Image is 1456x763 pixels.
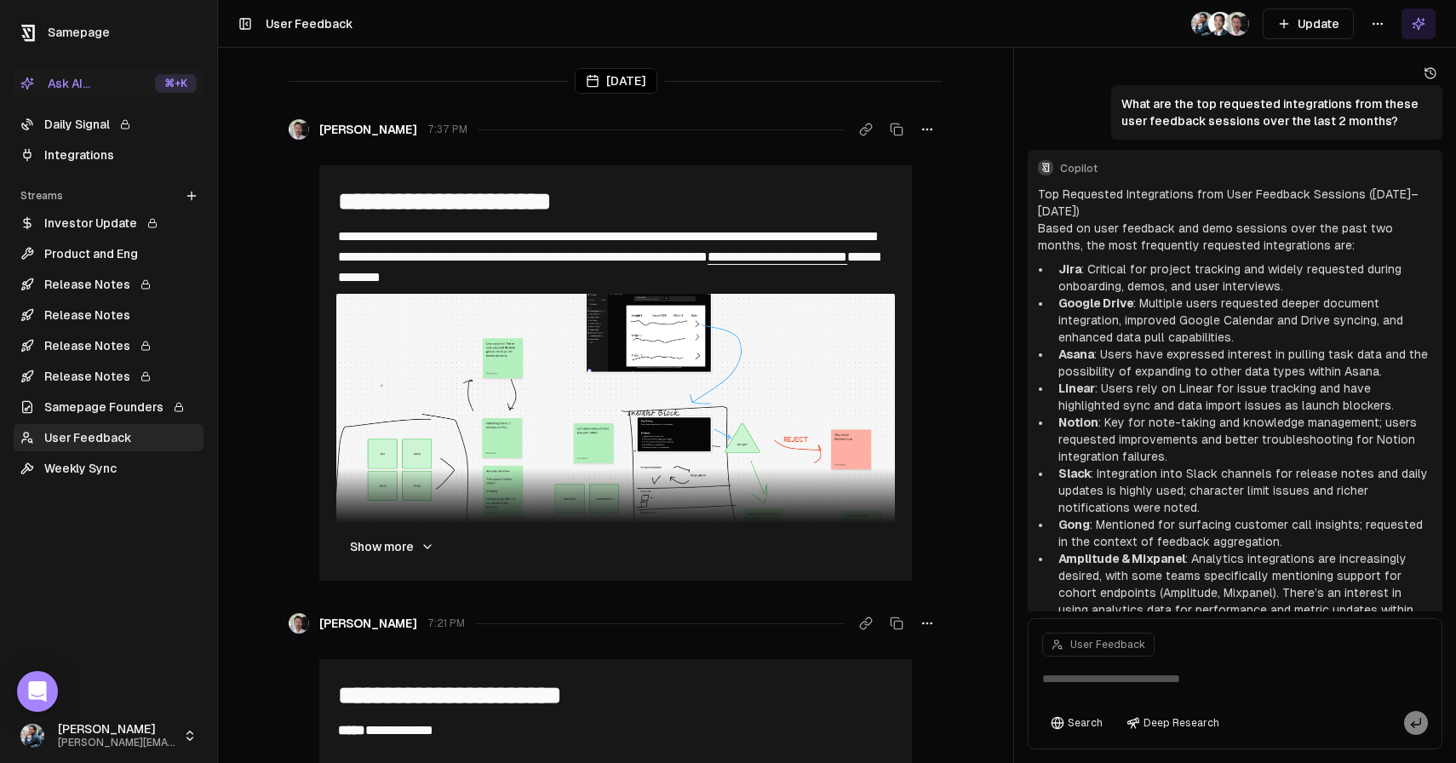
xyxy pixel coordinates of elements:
[1058,381,1095,395] strong: Linear
[17,671,58,712] div: Open Intercom Messenger
[20,75,90,92] div: Ask AI...
[14,424,203,451] a: User Feedback
[14,182,203,209] div: Streams
[1058,518,1090,531] strong: Gong
[1118,711,1228,735] button: Deep Research
[14,332,203,359] a: Release Notes
[14,141,203,169] a: Integrations
[1060,162,1432,175] span: Copilot
[14,70,203,97] button: Ask AI...⌘+K
[14,111,203,138] a: Daily Signal
[427,617,465,630] span: 7:21 PM
[155,74,197,93] div: ⌘ +K
[14,393,203,421] a: Samepage Founders
[1225,12,1249,36] img: _image
[1052,295,1432,346] li: : Multiple users requested deeper document integration, improved Google Calendar and Drive syncin...
[1058,467,1091,480] strong: Slack
[1058,416,1098,429] strong: Notion
[1052,465,1432,516] li: : Integration into Slack channels for release notes and daily updates is highly used; character l...
[1052,346,1432,380] li: : Users have expressed interest in pulling task data and the possibility of expanding to other da...
[1038,220,1432,254] p: Based on user feedback and demo sessions over the past two months, the most frequently requested ...
[1070,638,1145,651] span: User Feedback
[336,294,895,622] img: 2025-07-09_19-32-11.png
[20,724,44,748] img: 1695405595226.jpeg
[1263,9,1354,39] button: Update
[1052,414,1432,465] li: : Key for note-taking and knowledge management; users requested improvements and better troublesh...
[1052,516,1432,550] li: : Mentioned for surfacing customer call insights; requested in the context of feedback aggregation.
[1038,186,1432,220] h2: Top Requested Integrations from User Feedback Sessions ([DATE]–[DATE])
[1058,347,1094,361] strong: Asana
[14,209,203,237] a: Investor Update
[1121,95,1432,129] p: What are the top requested integrations from these user feedback sessions over the last 2 months?
[266,17,353,31] span: User Feedback
[575,68,657,94] div: [DATE]
[48,26,110,39] span: Samepage
[1191,12,1215,36] img: 1695405595226.jpeg
[319,121,417,138] span: [PERSON_NAME]
[14,455,203,482] a: Weekly Sync
[1042,711,1111,735] button: Search
[14,363,203,390] a: Release Notes
[289,613,309,634] img: _image
[1208,12,1232,36] img: _image
[14,301,203,329] a: Release Notes
[1052,261,1432,295] li: : Critical for project tracking and widely requested during onboarding, demos, and user interviews.
[14,240,203,267] a: Product and Eng
[58,737,176,749] span: [PERSON_NAME][EMAIL_ADDRESS]
[427,123,467,136] span: 7:37 PM
[1058,296,1133,310] strong: Google Drive
[289,119,309,140] img: _image
[1058,262,1081,276] strong: Jira
[336,530,448,564] button: Show more
[14,715,203,756] button: [PERSON_NAME][PERSON_NAME][EMAIL_ADDRESS]
[58,722,176,737] span: [PERSON_NAME]
[1052,380,1432,414] li: : Users rely on Linear for issue tracking and have highlighted sync and data import issues as lau...
[1058,552,1185,565] strong: Amplitude & Mixpanel
[14,271,203,298] a: Release Notes
[319,615,417,632] span: [PERSON_NAME]
[1052,550,1432,635] li: : Analytics integrations are increasingly desired, with some teams specifically mentioning suppor...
